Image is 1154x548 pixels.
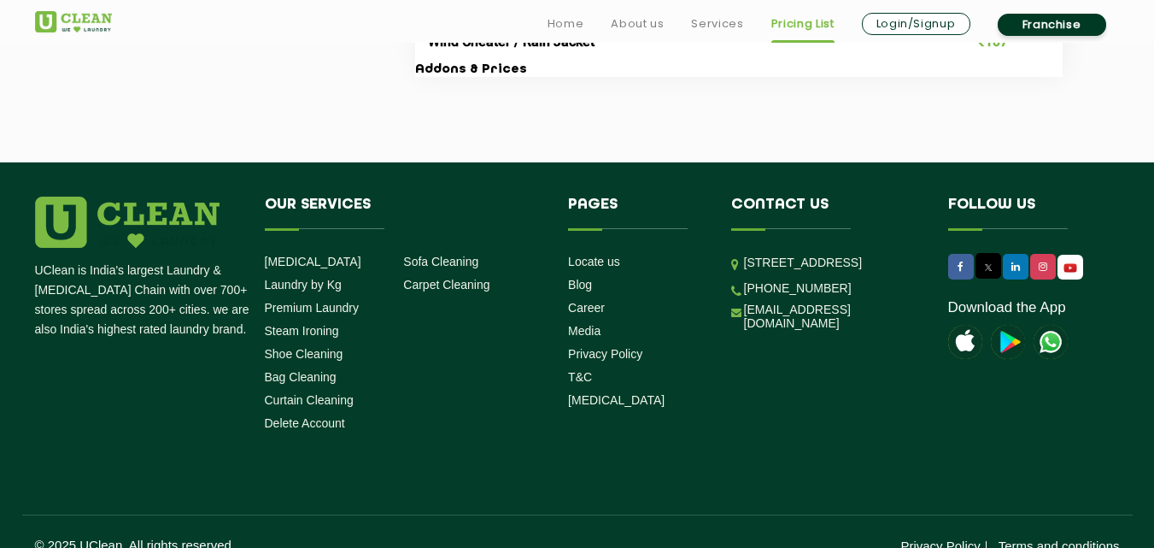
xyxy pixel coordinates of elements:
a: Delete Account [265,416,345,430]
a: Media [568,324,600,338]
img: apple-icon.png [948,325,982,359]
a: T&C [568,370,592,384]
a: [EMAIL_ADDRESS][DOMAIN_NAME] [744,303,923,330]
h4: Our Services [265,197,543,229]
a: Curtain Cleaning [265,393,354,407]
a: Locate us [568,255,620,268]
a: Privacy Policy [568,347,642,361]
a: Sofa Cleaning [403,255,478,268]
a: [MEDICAL_DATA] [568,393,665,407]
h4: Follow us [948,197,1098,229]
a: Career [568,301,605,315]
a: Franchise [998,14,1106,36]
h4: Pages [568,197,706,229]
img: UClean Laundry and Dry Cleaning [1034,325,1068,359]
p: UClean is India's largest Laundry & [MEDICAL_DATA] Chain with over 700+ stores spread across 200+... [35,261,252,339]
a: Blog [568,278,592,292]
a: Home [548,14,584,34]
a: Login/Signup [862,13,970,35]
img: logo.png [35,197,220,248]
a: Download the App [948,299,1066,316]
a: Pricing List [771,14,835,34]
h3: Addons & Prices [415,62,1063,78]
a: Services [691,14,743,34]
img: UClean Laundry and Dry Cleaning [1059,259,1081,277]
img: playstoreicon.png [991,325,1025,359]
a: Laundry by Kg [265,278,342,292]
h4: Contact us [731,197,923,229]
a: [PHONE_NUMBER] [744,281,852,295]
a: About us [611,14,664,34]
a: Steam Ironing [265,324,339,338]
a: Premium Laundry [265,301,360,315]
a: [MEDICAL_DATA] [265,255,361,268]
a: Bag Cleaning [265,370,337,384]
a: Carpet Cleaning [403,278,489,292]
img: UClean Laundry and Dry Cleaning [35,11,112,32]
a: Shoe Cleaning [265,347,343,361]
p: [STREET_ADDRESS] [744,253,923,273]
